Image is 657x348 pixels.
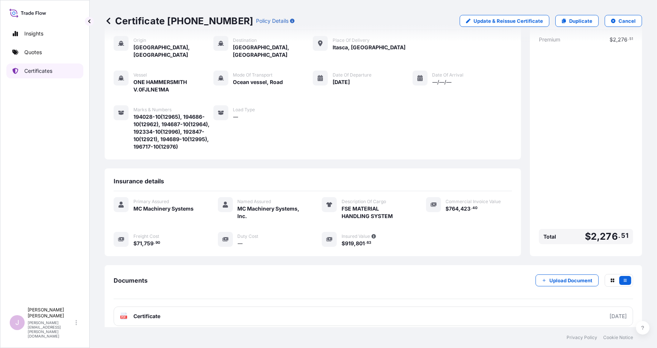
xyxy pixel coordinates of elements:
[121,316,126,319] text: PDF
[618,37,627,42] span: 276
[342,199,386,205] span: Description Of Cargo
[342,241,345,246] span: $
[605,15,642,27] button: Cancel
[133,205,194,212] span: MC Machinery Systems
[619,233,621,238] span: .
[133,44,213,59] span: [GEOGRAPHIC_DATA], [GEOGRAPHIC_DATA]
[536,274,599,286] button: Upload Document
[461,206,471,211] span: 423
[333,72,371,78] span: Date of Departure
[585,232,591,241] span: $
[342,205,408,220] span: FSE MATERIAL HANDLING SYSTEM
[256,17,289,25] p: Policy Details
[6,26,83,41] a: Insights
[597,232,600,241] span: ,
[114,277,148,284] span: Documents
[6,45,83,60] a: Quotes
[345,241,354,246] span: 919
[15,319,19,326] span: J
[114,307,633,326] a: PDFCertificate[DATE]
[354,241,356,246] span: ,
[142,241,144,246] span: ,
[446,199,501,205] span: Commercial Invoice Value
[233,78,283,86] span: Ocean vessel, Road
[471,207,472,209] span: .
[6,63,83,78] a: Certificates
[24,49,42,56] p: Quotes
[133,113,213,150] span: 194028-10(12965), 194686-10(12962), 194687-10(12964), 192334-10(12996), 192847-10(12921), 194689-...
[474,17,543,25] p: Update & Reissue Certificate
[133,72,147,78] span: Vessel
[144,241,154,246] span: 759
[133,241,137,246] span: $
[603,335,633,341] a: Cookie Notice
[137,241,142,246] span: 71
[105,15,253,27] p: Certificate [PHONE_NUMBER]
[432,72,464,78] span: Date of Arrival
[432,78,452,86] span: —/—/—
[133,233,159,239] span: Freight Cost
[238,199,271,205] span: Named Assured
[233,44,313,59] span: [GEOGRAPHIC_DATA], [GEOGRAPHIC_DATA]
[24,67,52,75] p: Certificates
[133,313,160,320] span: Certificate
[610,37,613,42] span: $
[449,206,459,211] span: 764
[555,15,599,27] a: Duplicate
[610,313,627,320] div: [DATE]
[356,241,365,246] span: 801
[133,107,172,113] span: Marks & Numbers
[24,30,43,37] p: Insights
[365,242,366,244] span: .
[154,242,155,244] span: .
[333,44,405,51] span: Itasca, [GEOGRAPHIC_DATA]
[238,233,259,239] span: Duty Cost
[446,206,449,211] span: $
[155,242,160,244] span: 90
[133,78,213,93] span: ONE HAMMERSMITH V.0FJLNE1MA
[133,199,169,205] span: Primary Assured
[28,320,74,338] p: [PERSON_NAME][EMAIL_ADDRESS][PERSON_NAME][DOMAIN_NAME]
[233,107,255,113] span: Load Type
[619,17,636,25] p: Cancel
[460,15,549,27] a: Update & Reissue Certificate
[472,207,478,209] span: 40
[591,232,597,241] span: 2
[238,240,243,247] span: —
[233,72,273,78] span: Mode of Transport
[549,277,592,284] p: Upload Document
[616,37,618,42] span: ,
[333,78,350,86] span: [DATE]
[600,232,618,241] span: 276
[543,233,556,240] span: Total
[567,335,597,341] a: Privacy Policy
[621,233,629,238] span: 51
[238,205,304,220] span: MC Machinery Systems, Inc.
[367,242,371,244] span: 63
[459,206,461,211] span: ,
[613,37,616,42] span: 2
[569,17,592,25] p: Duplicate
[342,233,370,239] span: Insured Value
[233,113,238,121] span: —
[28,307,74,319] p: [PERSON_NAME] [PERSON_NAME]
[114,177,164,185] span: Insurance details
